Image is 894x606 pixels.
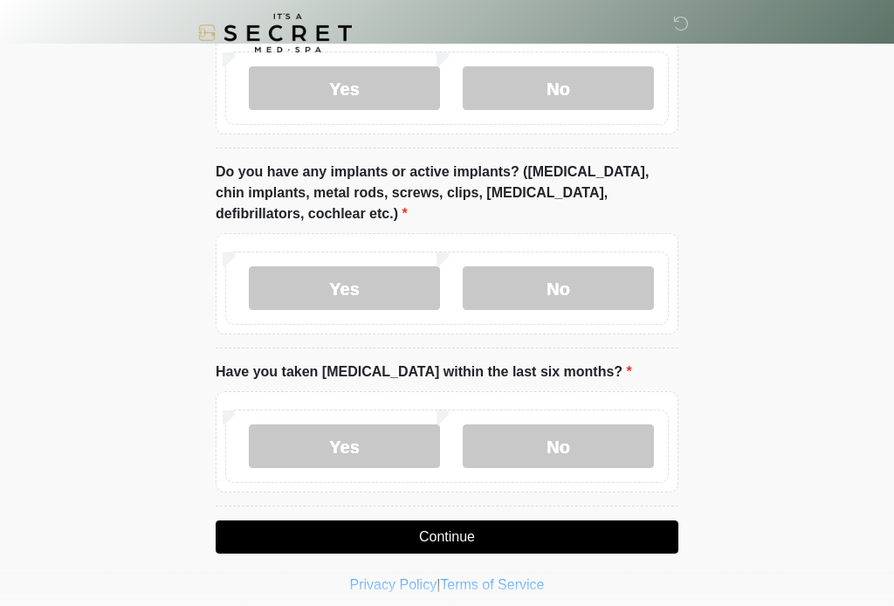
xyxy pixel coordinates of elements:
[216,362,632,382] label: Have you taken [MEDICAL_DATA] within the last six months?
[198,13,352,52] img: It's A Secret Med Spa Logo
[437,577,440,592] a: |
[249,266,440,310] label: Yes
[463,66,654,110] label: No
[440,577,544,592] a: Terms of Service
[249,424,440,468] label: Yes
[216,520,678,554] button: Continue
[463,424,654,468] label: No
[249,66,440,110] label: Yes
[350,577,437,592] a: Privacy Policy
[216,162,678,224] label: Do you have any implants or active implants? ([MEDICAL_DATA], chin implants, metal rods, screws, ...
[463,266,654,310] label: No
